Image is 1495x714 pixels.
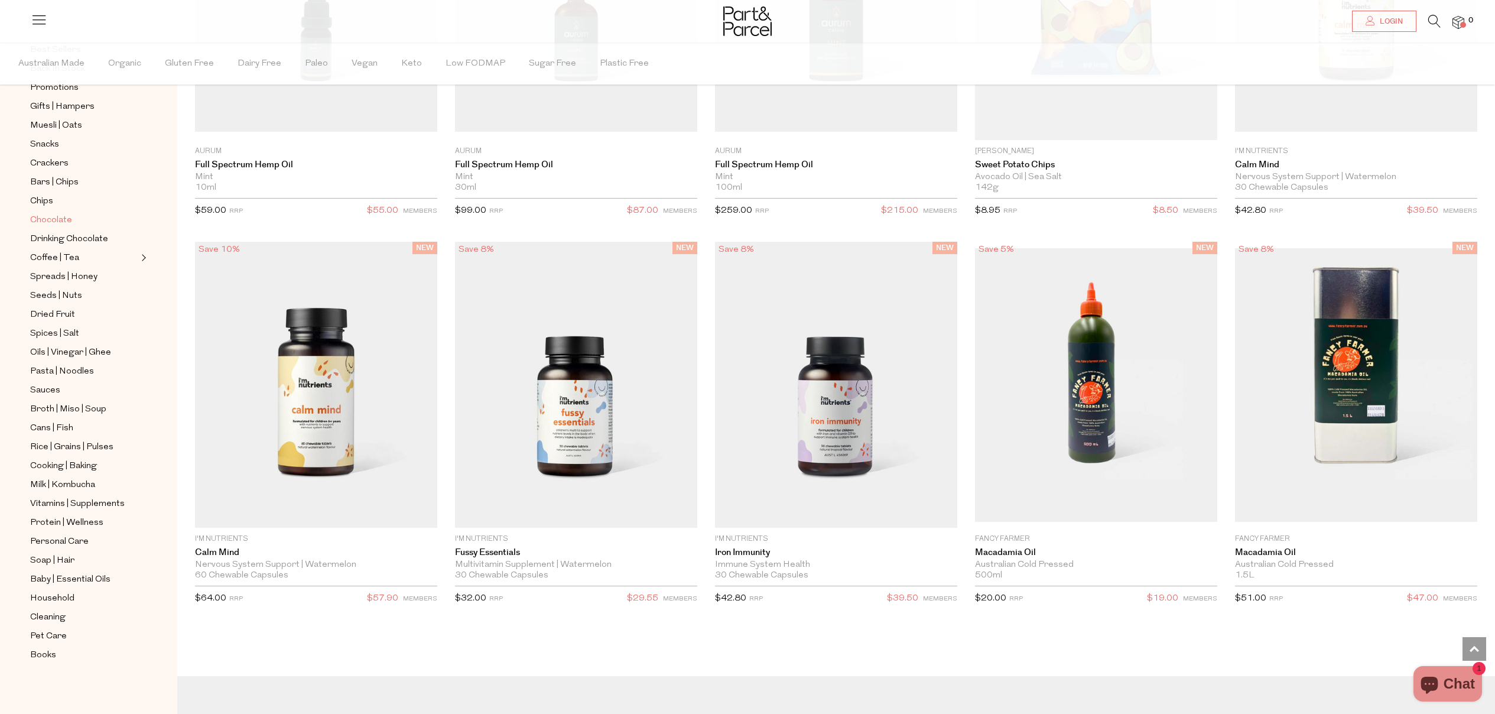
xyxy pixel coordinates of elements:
[1452,242,1477,254] span: NEW
[1235,206,1266,215] span: $42.80
[749,596,763,602] small: RRP
[975,560,1217,570] div: Australian Cold Pressed
[30,553,138,568] a: Soap | Hair
[30,270,97,284] span: Spreads | Honey
[975,570,1002,581] span: 500ml
[30,119,82,133] span: Muesli | Oats
[195,547,437,558] a: Calm Mind
[30,515,138,530] a: Protein | Wellness
[30,648,56,663] span: Books
[455,594,486,603] span: $32.00
[30,535,89,549] span: Personal Care
[30,403,106,417] span: Broth | Miso | Soup
[30,459,97,473] span: Cooking | Baking
[715,146,957,157] p: Aurum
[30,421,138,436] a: Cans | Fish
[1183,208,1217,215] small: MEMBERS
[715,160,957,170] a: Full Spectrum Hemp Oil
[1443,208,1477,215] small: MEMBERS
[30,327,79,341] span: Spices | Salt
[723,7,772,36] img: Part&Parcel
[1407,591,1438,606] span: $47.00
[30,270,138,284] a: Spreads | Honey
[30,478,138,492] a: Milk | Kombucha
[30,326,138,341] a: Spices | Salt
[18,43,84,85] span: Australian Made
[30,156,138,171] a: Crackers
[30,402,138,417] a: Broth | Miso | Soup
[715,594,746,603] span: $42.80
[1235,146,1477,157] p: I'm Nutrients
[30,440,138,455] a: Rice | Grains | Pulses
[30,572,138,587] a: Baby | Essential Oils
[1235,248,1477,522] img: Macadamia Oil
[455,206,486,215] span: $99.00
[627,591,658,606] span: $29.55
[30,251,79,265] span: Coffee | Tea
[30,383,138,398] a: Sauces
[30,496,138,511] a: Vitamins | Supplements
[30,629,67,644] span: Pet Care
[30,213,72,228] span: Chocolate
[627,203,658,219] span: $87.00
[975,206,1000,215] span: $8.95
[1235,183,1328,193] span: 30 Chewable Capsules
[30,99,138,114] a: Gifts | Hampers
[30,440,113,455] span: Rice | Grains | Pulses
[455,547,697,558] a: Fussy Essentials
[715,172,957,183] div: Mint
[1153,203,1178,219] span: $8.50
[932,242,957,254] span: NEW
[975,146,1217,157] p: [PERSON_NAME]
[367,591,398,606] span: $57.90
[1235,160,1477,170] a: Calm Mind
[30,81,79,95] span: Promotions
[715,183,742,193] span: 100ml
[1235,560,1477,570] div: Australian Cold Pressed
[30,497,125,511] span: Vitamins | Supplements
[195,160,437,170] a: Full Spectrum Hemp Oil
[923,596,957,602] small: MEMBERS
[30,157,69,171] span: Crackers
[1443,596,1477,602] small: MEMBERS
[412,242,437,254] span: NEW
[30,364,138,379] a: Pasta | Noodles
[30,611,66,625] span: Cleaning
[229,208,243,215] small: RRP
[195,183,216,193] span: 10ml
[975,594,1006,603] span: $20.00
[30,289,82,303] span: Seeds | Nuts
[455,160,697,170] a: Full Spectrum Hemp Oil
[30,232,138,246] a: Drinking Chocolate
[30,610,138,625] a: Cleaning
[1269,596,1283,602] small: RRP
[108,43,141,85] span: Organic
[455,242,697,528] img: Fussy Essentials
[1465,15,1476,26] span: 0
[887,591,918,606] span: $39.50
[30,573,110,587] span: Baby | Essential Oils
[195,570,288,581] span: 60 Chewable Capsules
[30,232,108,246] span: Drinking Chocolate
[403,596,437,602] small: MEMBERS
[975,242,1018,258] div: Save 5%
[600,43,649,85] span: Plastic Free
[195,560,437,570] div: Nervous System Support | Watermelon
[672,242,697,254] span: NEW
[975,160,1217,170] a: Sweet Potato Chips
[30,118,138,133] a: Muesli | Oats
[1009,596,1023,602] small: RRP
[455,560,697,570] div: Multivitamin Supplement | Watermelon
[1235,547,1477,558] a: Macadamia Oil
[1377,17,1403,27] span: Login
[1003,208,1017,215] small: RRP
[975,534,1217,544] p: Fancy Farmer
[30,534,138,549] a: Personal Care
[195,242,243,258] div: Save 10%
[30,194,53,209] span: Chips
[529,43,576,85] span: Sugar Free
[1235,534,1477,544] p: Fancy Farmer
[30,80,138,95] a: Promotions
[663,208,697,215] small: MEMBERS
[489,208,503,215] small: RRP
